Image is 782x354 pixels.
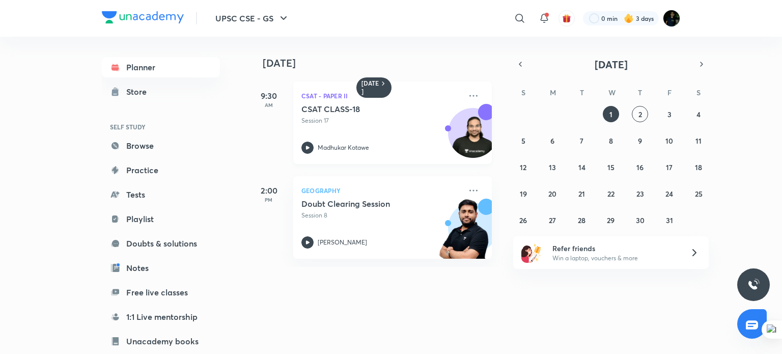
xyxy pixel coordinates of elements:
[248,90,289,102] h5: 9:30
[519,215,527,225] abbr: October 26, 2025
[102,331,220,351] a: Unacademy books
[126,86,153,98] div: Store
[667,88,672,97] abbr: Friday
[666,215,673,225] abbr: October 31, 2025
[695,162,702,172] abbr: October 18, 2025
[301,116,461,125] p: Session 17
[102,282,220,303] a: Free live classes
[544,132,561,149] button: October 6, 2025
[544,185,561,202] button: October 20, 2025
[636,189,644,199] abbr: October 23, 2025
[603,185,619,202] button: October 22, 2025
[562,14,571,23] img: avatar
[638,136,642,146] abbr: October 9, 2025
[102,160,220,180] a: Practice
[696,110,701,119] abbr: October 4, 2025
[301,184,461,197] p: Geography
[449,114,497,162] img: Avatar
[301,211,461,220] p: Session 8
[603,106,619,122] button: October 1, 2025
[521,88,525,97] abbr: Sunday
[521,136,525,146] abbr: October 5, 2025
[436,199,492,269] img: unacademy
[574,185,590,202] button: October 21, 2025
[632,132,648,149] button: October 9, 2025
[102,258,220,278] a: Notes
[636,215,645,225] abbr: October 30, 2025
[665,189,673,199] abbr: October 24, 2025
[515,212,532,228] button: October 26, 2025
[515,132,532,149] button: October 5, 2025
[574,159,590,175] button: October 14, 2025
[661,132,678,149] button: October 10, 2025
[102,209,220,229] a: Playlist
[661,159,678,175] button: October 17, 2025
[661,212,678,228] button: October 31, 2025
[603,159,619,175] button: October 15, 2025
[574,212,590,228] button: October 28, 2025
[661,106,678,122] button: October 3, 2025
[248,184,289,197] h5: 2:00
[690,185,707,202] button: October 25, 2025
[520,162,526,172] abbr: October 12, 2025
[580,88,584,97] abbr: Tuesday
[102,57,220,77] a: Planner
[552,254,678,263] p: Win a laptop, vouchers & more
[667,110,672,119] abbr: October 3, 2025
[608,88,616,97] abbr: Wednesday
[696,88,701,97] abbr: Saturday
[603,132,619,149] button: October 8, 2025
[318,238,367,247] p: [PERSON_NAME]
[695,189,703,199] abbr: October 25, 2025
[638,88,642,97] abbr: Thursday
[578,189,585,199] abbr: October 21, 2025
[520,189,527,199] abbr: October 19, 2025
[248,102,289,108] p: AM
[102,11,184,23] img: Company Logo
[548,189,556,199] abbr: October 20, 2025
[607,162,615,172] abbr: October 15, 2025
[690,159,707,175] button: October 18, 2025
[102,307,220,327] a: 1:1 Live mentorship
[549,215,556,225] abbr: October 27, 2025
[632,212,648,228] button: October 30, 2025
[663,10,680,27] img: Rohit Duggal
[102,135,220,156] a: Browse
[318,143,369,152] p: Madhukar Kotawe
[665,136,673,146] abbr: October 10, 2025
[209,8,296,29] button: UPSC CSE - GS
[574,132,590,149] button: October 7, 2025
[102,233,220,254] a: Doubts & solutions
[624,13,634,23] img: streak
[607,215,615,225] abbr: October 29, 2025
[552,243,678,254] h6: Refer friends
[521,242,542,263] img: referral
[578,162,585,172] abbr: October 14, 2025
[515,159,532,175] button: October 12, 2025
[544,212,561,228] button: October 27, 2025
[632,159,648,175] button: October 16, 2025
[102,11,184,26] a: Company Logo
[580,136,583,146] abbr: October 7, 2025
[603,212,619,228] button: October 29, 2025
[578,215,585,225] abbr: October 28, 2025
[632,106,648,122] button: October 2, 2025
[595,58,628,71] span: [DATE]
[301,104,428,114] h5: CSAT CLASS-18
[550,136,554,146] abbr: October 6, 2025
[248,197,289,203] p: PM
[632,185,648,202] button: October 23, 2025
[515,185,532,202] button: October 19, 2025
[666,162,673,172] abbr: October 17, 2025
[544,159,561,175] button: October 13, 2025
[638,110,642,119] abbr: October 2, 2025
[609,136,613,146] abbr: October 8, 2025
[690,106,707,122] button: October 4, 2025
[609,110,612,119] abbr: October 1, 2025
[607,189,615,199] abbr: October 22, 2025
[301,199,428,209] h5: Doubt Clearing Session
[550,88,556,97] abbr: Monday
[301,90,461,102] p: CSAT - Paper II
[102,81,220,102] a: Store
[263,57,502,69] h4: [DATE]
